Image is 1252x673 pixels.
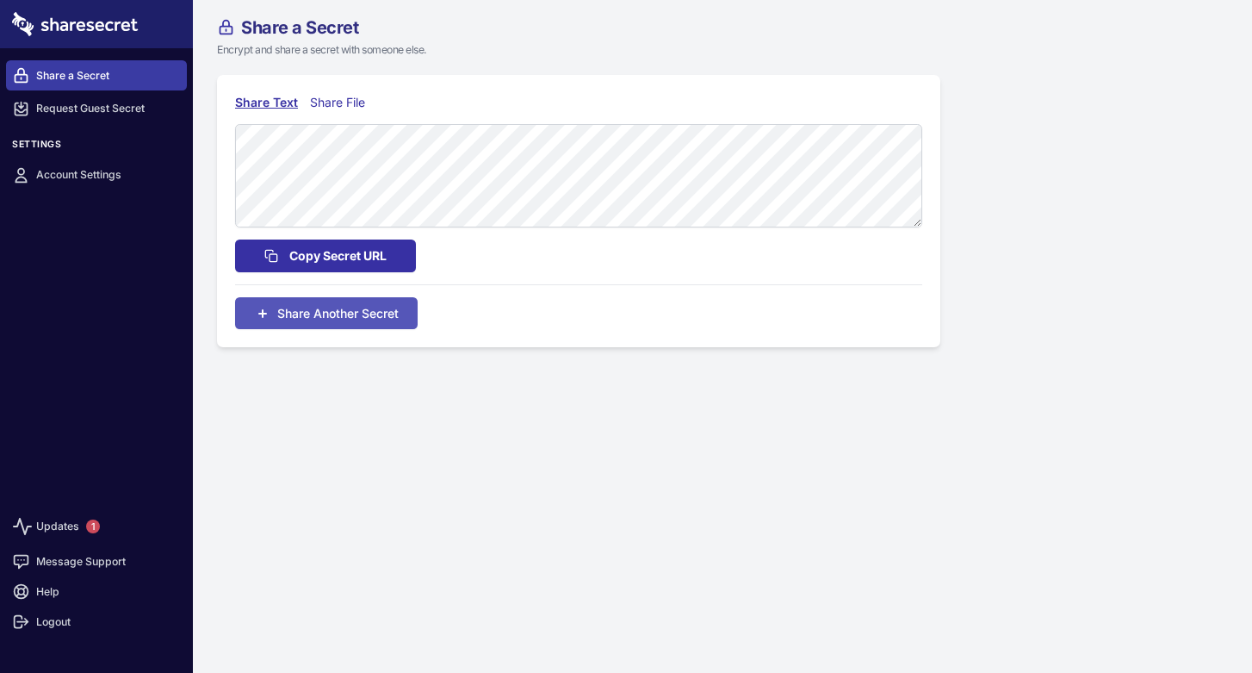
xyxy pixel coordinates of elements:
span: Copy Secret URL [289,246,387,265]
span: Share a Secret [241,19,358,36]
button: Copy Secret URL [235,240,416,272]
h3: Settings [6,139,187,157]
a: Request Guest Secret [6,94,187,124]
span: Share Another Secret [277,304,399,322]
a: Updates1 [6,507,187,546]
div: Share File [310,93,373,112]
p: Encrypt and share a secret with someone else. [217,42,1037,58]
a: Logout [6,607,187,637]
iframe: Drift Widget Chat Controller [1166,587,1231,652]
div: Share Text [235,93,298,112]
a: Help [6,576,187,607]
a: Account Settings [6,160,187,190]
button: Share Another Secret [235,297,418,329]
span: 1 [86,520,100,533]
a: Message Support [6,546,187,576]
a: Share a Secret [6,60,187,90]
